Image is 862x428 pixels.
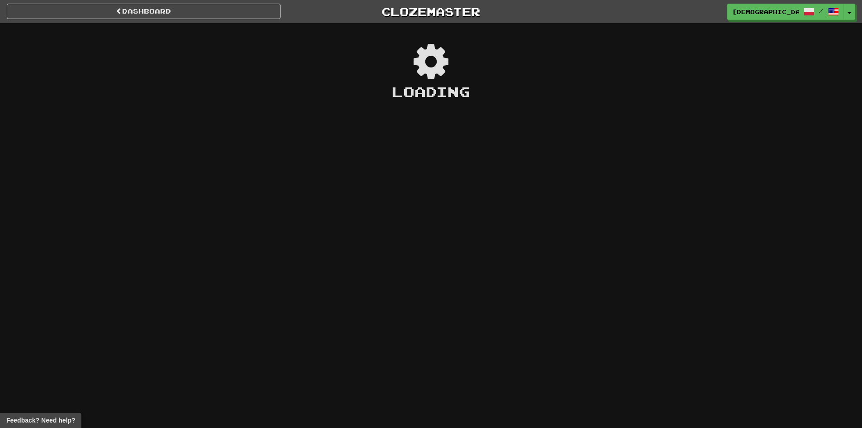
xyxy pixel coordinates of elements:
a: [DEMOGRAPHIC_DATA] / [727,4,844,20]
span: / [819,7,824,14]
a: Dashboard [7,4,281,19]
a: Clozemaster [294,4,568,19]
span: Open feedback widget [6,416,75,425]
span: [DEMOGRAPHIC_DATA] [732,8,799,16]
